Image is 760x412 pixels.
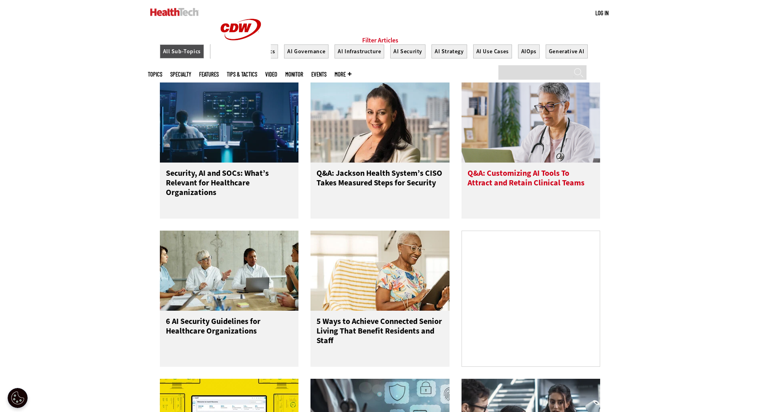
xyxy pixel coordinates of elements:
button: Open Preferences [8,388,28,408]
span: Specialty [170,71,191,77]
h3: Security, AI and SOCs: What’s Relevant for Healthcare Organizations [166,169,293,201]
img: Doctors meeting in the office [160,231,299,311]
span: More [335,71,351,77]
a: Doctors meeting in the office 6 AI Security Guidelines for Healthcare Organizations [160,231,299,367]
h3: Q&A: Customizing AI Tools To Attract and Retain Clinical Teams [468,169,595,201]
a: CDW [211,53,271,61]
h3: 6 AI Security Guidelines for Healthcare Organizations [166,317,293,349]
a: Video [265,71,277,77]
h3: 5 Ways to Achieve Connected Senior Living That Benefit Residents and Staff [316,317,444,349]
img: Home [150,8,199,16]
img: security team in high-tech computer room [160,82,299,163]
iframe: advertisement [471,248,591,348]
div: Cookie Settings [8,388,28,408]
a: Networking Solutions for Senior Living 5 Ways to Achieve Connected Senior Living That Benefit Res... [310,231,450,367]
span: Topics [148,71,162,77]
a: Events [311,71,327,77]
a: security team in high-tech computer room Security, AI and SOCs: What’s Relevant for Healthcare Or... [160,82,299,219]
img: Networking Solutions for Senior Living [310,231,450,311]
h3: Q&A: Jackson Health System’s CISO Takes Measured Steps for Security [316,169,444,201]
img: Connie Barrera [310,82,450,163]
a: Log in [595,9,609,16]
img: doctor on laptop [462,82,601,163]
a: Connie Barrera Q&A: Jackson Health System’s CISO Takes Measured Steps for Security [310,82,450,219]
a: Features [199,71,219,77]
a: Tips & Tactics [227,71,257,77]
a: doctor on laptop Q&A: Customizing AI Tools To Attract and Retain Clinical Teams [462,82,601,219]
a: MonITor [285,71,303,77]
div: User menu [595,9,609,17]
